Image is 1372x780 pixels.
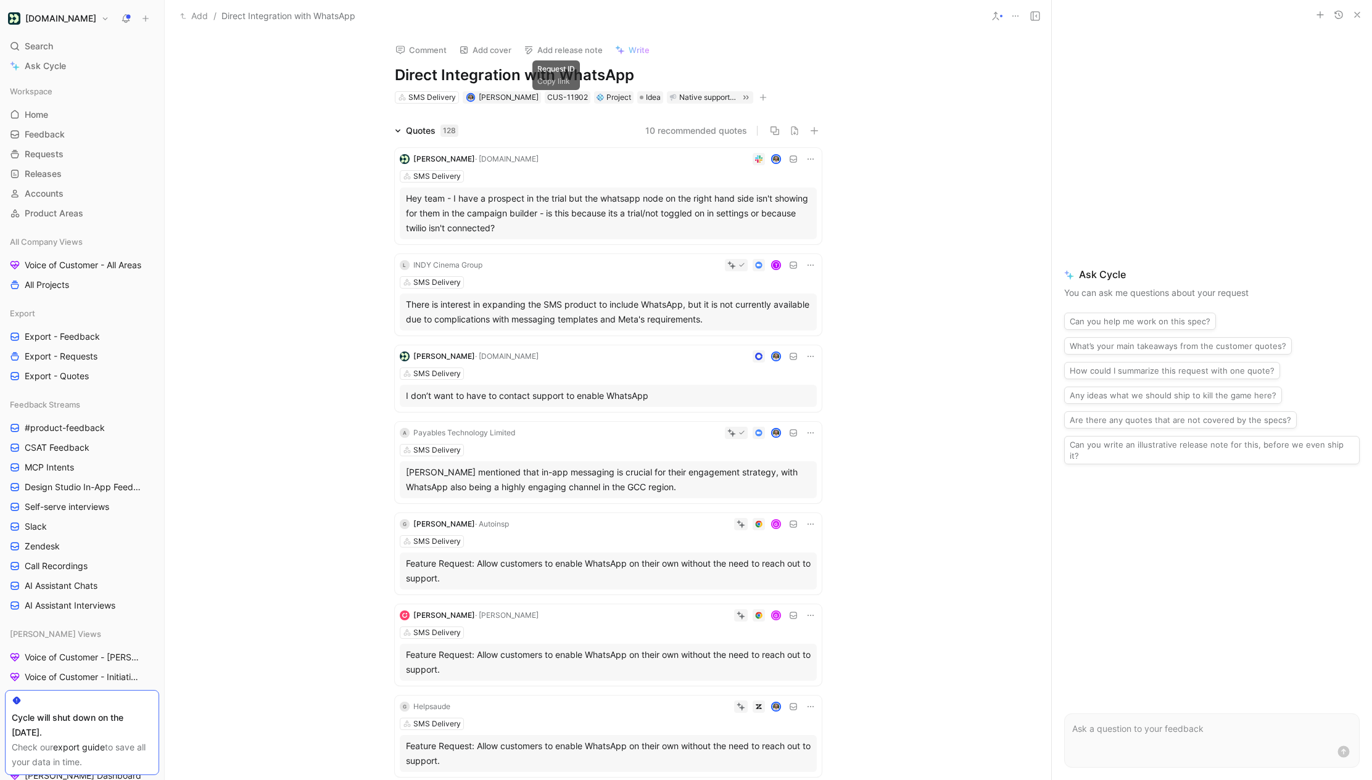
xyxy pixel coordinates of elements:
[453,41,517,59] button: Add cover
[5,57,159,75] a: Ask Cycle
[25,187,64,200] span: Accounts
[5,668,159,686] a: Voice of Customer - Initiatives
[413,427,515,439] div: Payables Technology Limited
[1064,285,1360,300] p: You can ask me questions about your request
[10,628,101,640] span: [PERSON_NAME] Views
[772,520,780,528] div: G
[772,611,780,619] div: G
[413,626,461,639] div: SMS Delivery
[679,91,737,104] div: Native support for whatsapp
[25,422,105,434] span: #product-feedback
[5,395,159,414] div: Feedback Streams
[475,351,539,361] span: · [DOMAIN_NAME]
[400,428,410,438] div: A
[475,154,539,163] span: · [DOMAIN_NAME]
[5,478,159,496] a: Design Studio In-App Feedback
[400,702,410,712] div: G
[610,41,655,59] button: Write
[25,109,48,121] span: Home
[1064,362,1280,379] button: How could I summarize this request with one quote?
[597,91,631,104] div: Project
[1064,337,1292,355] button: What’s your main takeaways from the customer quotes?
[772,702,780,710] img: avatar
[53,742,105,752] a: export guide
[629,44,650,55] span: Write
[12,740,152,770] div: Check our to save all your data in time.
[5,367,159,385] a: Export - Quotes
[406,465,811,495] div: [PERSON_NAME] mentioned that in-app messaging is crucial for their engagement strategy, with What...
[475,610,539,620] span: · [PERSON_NAME]
[400,519,410,529] div: G
[5,125,159,144] a: Feedback
[25,148,64,160] span: Requests
[5,165,159,183] a: Releases
[1064,436,1360,464] button: Can you write an illustrative release note for this, before we even ship it?
[5,347,159,366] a: Export - Requests
[25,279,69,291] span: All Projects
[518,41,608,59] button: Add release note
[5,419,159,437] a: #product-feedback
[5,232,159,294] div: All Company ViewsVoice of Customer - All AreasAll Projects
[12,710,152,740] div: Cycle will shut down on the [DATE].
[25,168,62,180] span: Releases
[10,236,83,248] span: All Company Views
[395,65,822,85] h1: Direct Integration with WhatsApp
[400,260,410,270] div: L
[5,517,159,536] a: Slack
[25,520,47,533] span: Slack
[25,39,53,54] span: Search
[25,651,144,663] span: Voice of Customer - [PERSON_NAME]
[5,577,159,595] a: AI Assistant Chats
[547,91,588,104] div: CUS-11902
[25,481,143,493] span: Design Studio In-App Feedback
[5,256,159,274] a: Voice of Customer - All Areas
[479,92,539,102] span: [PERSON_NAME]
[5,557,159,575] a: Call Recordings
[772,261,780,269] div: T
[25,501,109,513] span: Self-serve interviews
[5,105,159,124] a: Home
[25,350,97,363] span: Export - Requests
[5,458,159,477] a: MCP Intents
[25,370,89,382] span: Export - Quotes
[390,41,452,59] button: Comment
[25,441,89,454] span: CSAT Feedback
[408,91,456,104] div: SMS Delivery
[772,155,780,163] img: avatar
[25,560,88,572] span: Call Recordings
[5,596,159,615] a: AI Assistant Interviews
[646,91,661,104] span: Idea
[25,128,65,141] span: Feedback
[637,91,663,104] div: Idea
[213,9,217,23] span: /
[5,395,159,615] div: Feedback Streams#product-feedbackCSAT FeedbackMCP IntentsDesign Studio In-App FeedbackSelf-serve ...
[5,37,159,55] div: Search
[25,13,96,24] h1: [DOMAIN_NAME]
[1064,387,1282,404] button: Any ideas what we should ship to kill the game here?
[5,537,159,556] a: Zendesk
[406,191,811,236] div: Hey team - I have a prospect in the trial but the whatsapp node on the right hand side isn't show...
[25,59,66,73] span: Ask Cycle
[406,556,811,586] div: Feature Request: Allow customers to enable WhatsApp on their own without the need to reach out to...
[8,12,20,25] img: Customer.io
[406,647,811,677] div: Feature Request: Allow customers to enable WhatsApp on their own without the need to reach out to...
[413,367,461,380] div: SMS Delivery
[5,82,159,101] div: Workspace
[406,739,811,768] div: Feature Request: Allow customers to enable WhatsApp on their own without the need to reach out to...
[413,259,482,271] div: INDY Cinema Group
[25,599,115,612] span: AI Assistant Interviews
[1064,267,1360,282] span: Ask Cycle
[25,461,74,474] span: MCP Intents
[5,304,159,385] div: ExportExport - FeedbackExport - RequestsExport - Quotes
[25,330,100,343] span: Export - Feedback
[5,688,159,706] a: Feedback to process - [PERSON_NAME]
[10,85,52,97] span: Workspace
[10,398,80,411] span: Feedback Streams
[25,207,83,220] span: Product Areas
[400,154,410,164] img: logo
[5,232,159,251] div: All Company Views
[413,610,475,620] span: [PERSON_NAME]
[10,307,35,319] span: Export
[5,10,112,27] button: Customer.io[DOMAIN_NAME]
[5,276,159,294] a: All Projects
